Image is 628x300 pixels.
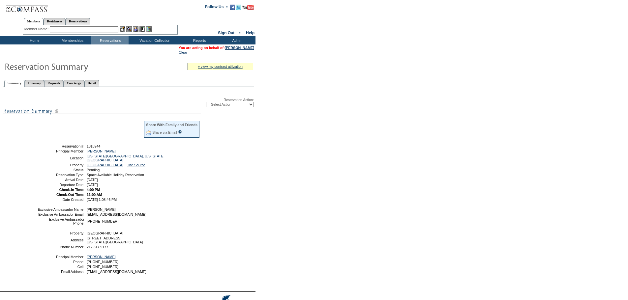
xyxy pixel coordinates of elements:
td: Property: [37,163,84,167]
td: Home [15,36,53,44]
td: Cell: [37,265,84,269]
td: Reservations [91,36,129,44]
a: Become our fan on Facebook [230,7,235,11]
span: 4:00 PM [87,188,100,192]
span: :: [239,31,242,35]
a: Requests [44,80,63,87]
img: Subscribe to our YouTube Channel [242,5,254,10]
td: Departure Date: [37,183,84,187]
img: b_calculator.gif [146,26,152,32]
a: Summary [4,80,25,87]
a: » view my contract utilization [198,65,243,68]
td: Exclusive Ambassador Phone: [37,217,84,225]
a: [PERSON_NAME] [225,46,254,50]
strong: Check-Out Time: [56,193,84,197]
span: [EMAIL_ADDRESS][DOMAIN_NAME] [87,212,146,216]
td: Arrival Date: [37,178,84,182]
td: Location: [37,154,84,162]
a: [PERSON_NAME] [87,255,116,259]
a: [GEOGRAPHIC_DATA] [87,163,123,167]
td: Memberships [53,36,91,44]
td: Exclusive Ambassador Name: [37,207,84,211]
img: b_edit.gif [120,26,125,32]
img: subTtlResSummary.gif [3,107,201,115]
td: Admin [218,36,255,44]
span: [PHONE_NUMBER] [87,260,118,264]
a: Share via Email [152,130,177,134]
td: Date Created: [37,198,84,202]
div: Share With Family and Friends [146,123,197,127]
td: Email Address: [37,270,84,274]
a: Residences [44,18,66,25]
div: Reservation Action: [3,98,254,107]
span: [GEOGRAPHIC_DATA] [87,231,123,235]
input: What is this? [178,130,182,134]
img: Impersonate [133,26,138,32]
td: Follow Us :: [205,4,228,12]
strong: Check-In Time: [59,188,84,192]
a: Subscribe to our YouTube Channel [242,7,254,11]
td: Status: [37,168,84,172]
img: Reservations [139,26,145,32]
a: Itinerary [25,80,44,87]
a: Help [246,31,254,35]
span: 11:00 AM [87,193,102,197]
td: Phone: [37,260,84,264]
td: Reservation #: [37,144,84,148]
td: Principal Member: [37,149,84,153]
span: [DATE] [87,183,98,187]
span: [PHONE_NUMBER] [87,219,118,223]
img: View [126,26,132,32]
img: Follow us on Twitter [236,5,241,10]
a: Detail [84,80,100,87]
a: Reservations [66,18,90,25]
span: You are acting on behalf of: [179,46,254,50]
img: Become our fan on Facebook [230,5,235,10]
a: Clear [179,50,187,54]
td: Reservation Type: [37,173,84,177]
a: Concierge [63,80,84,87]
span: 212.317.9177 [87,245,108,249]
a: [PERSON_NAME] [87,149,116,153]
span: [DATE] 1:08:46 PM [87,198,117,202]
span: [STREET_ADDRESS] [US_STATE][GEOGRAPHIC_DATA] [87,236,143,244]
td: Reports [180,36,218,44]
td: Address: [37,236,84,244]
a: Members [24,18,44,25]
span: 1818944 [87,144,101,148]
td: Property: [37,231,84,235]
div: Member Name: [24,26,50,32]
td: Phone Number: [37,245,84,249]
span: [PERSON_NAME] [87,207,116,211]
span: [DATE] [87,178,98,182]
span: Pending [87,168,100,172]
span: [PHONE_NUMBER] [87,265,118,269]
a: The Source [127,163,145,167]
a: Sign Out [218,31,234,35]
a: Follow us on Twitter [236,7,241,11]
td: Vacation Collection [129,36,180,44]
img: Reservaton Summary [4,60,136,73]
td: Exclusive Ambassador Email: [37,212,84,216]
span: [EMAIL_ADDRESS][DOMAIN_NAME] [87,270,146,274]
td: Principal Member: [37,255,84,259]
span: Space Available Holiday Reservation [87,173,144,177]
a: [US_STATE][GEOGRAPHIC_DATA], [US_STATE][GEOGRAPHIC_DATA] [87,154,164,162]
